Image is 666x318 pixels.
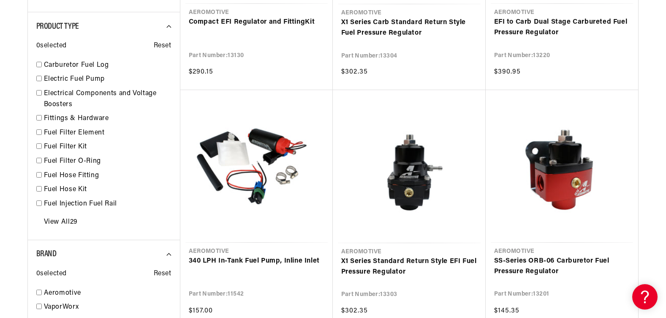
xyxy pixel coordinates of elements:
a: Fittings & Hardware [44,113,171,124]
a: Carburetor Fuel Log [44,60,171,71]
a: VaporWorx [44,302,171,313]
a: Electrical Components and Voltage Boosters [44,88,171,110]
a: View All 29 [44,217,78,228]
a: 340 LPH In-Tank Fuel Pump, Inline Inlet [189,256,324,267]
a: Fuel Hose Fitting [44,170,171,181]
a: Electric Fuel Pump [44,74,171,85]
a: Fuel Hose Kit [44,184,171,195]
span: 0 selected [36,269,67,280]
a: Fuel Filter O-Ring [44,156,171,167]
a: Aeromotive [44,288,171,299]
a: Compact EFI Regulator and FittingKit [189,17,324,28]
a: Fuel Injection Fuel Rail [44,199,171,210]
span: Product Type [36,22,79,31]
a: Fuel Filter Kit [44,142,171,153]
a: EFI to Carb Dual Stage Carbureted Fuel Pressure Regulator [494,17,630,38]
a: Fuel Filter Element [44,128,171,139]
span: Reset [154,41,171,52]
a: X1 Series Carb Standard Return Style Fuel Pressure Regulator [341,17,477,39]
span: 0 selected [36,41,67,52]
a: SS-Series ORB-06 Carburetor Fuel Pressure Regulator [494,256,630,277]
a: X1 Series Standard Return Style EFI Fuel Pressure Regulator [341,256,477,278]
span: Brand [36,250,57,258]
span: Reset [154,269,171,280]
